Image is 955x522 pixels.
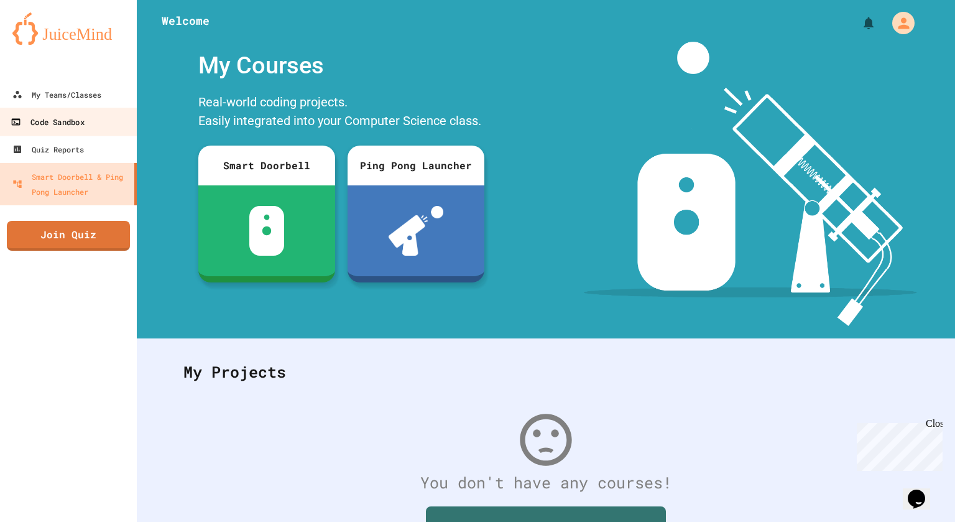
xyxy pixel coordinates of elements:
img: ppl-with-ball.png [389,206,444,256]
div: You don't have any courses! [171,471,921,495]
div: Smart Doorbell & Ping Pong Launcher [12,169,129,199]
div: My Courses [192,42,491,90]
div: Code Sandbox [11,114,84,130]
a: Join Quiz [7,221,130,251]
img: sdb-white.svg [249,206,285,256]
div: My Teams/Classes [12,87,101,102]
iframe: chat widget [852,418,943,471]
img: logo-orange.svg [12,12,124,45]
img: banner-image-my-projects.png [584,42,917,326]
iframe: chat widget [903,472,943,510]
div: Chat with us now!Close [5,5,86,79]
div: Quiz Reports [12,142,84,157]
div: Real-world coding projects. Easily integrated into your Computer Science class. [192,90,491,136]
div: My Account [879,9,918,37]
div: Smart Doorbell [198,146,335,185]
div: My Projects [171,348,921,396]
div: Ping Pong Launcher [348,146,484,185]
div: My Notifications [838,12,879,34]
